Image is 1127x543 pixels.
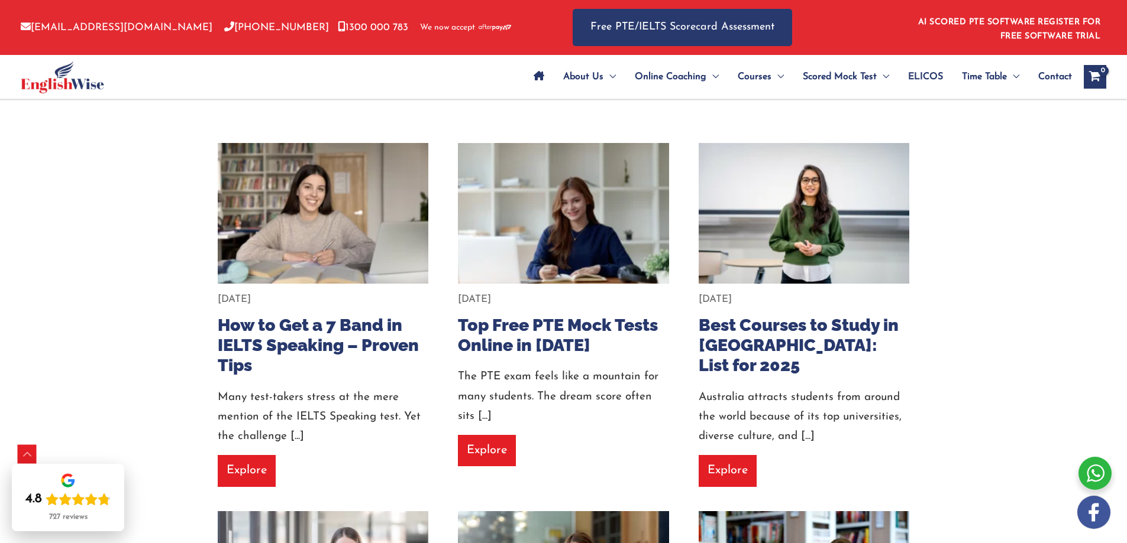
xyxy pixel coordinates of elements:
[625,56,728,97] a: Online CoachingMenu Toggle
[338,22,408,32] a: 1300 000 783
[554,56,625,97] a: About UsMenu Toggle
[603,56,616,97] span: Menu Toggle
[25,491,42,508] div: 4.8
[793,56,899,97] a: Scored Mock TestMenu Toggle
[524,56,1072,97] nav: Site Navigation: Main Menu
[458,294,491,304] span: [DATE]
[218,315,419,375] a: How to Get a 7 Band in IELTS Speaking – Proven Tips
[908,56,943,97] span: ELICOS
[224,22,329,32] a: [PHONE_NUMBER]
[458,367,669,426] div: The PTE exam feels like a mountain for many students. The dream score often sits [...]
[1029,56,1072,97] a: Contact
[563,56,603,97] span: About Us
[635,56,706,97] span: Online Coaching
[918,18,1101,41] a: AI SCORED PTE SOFTWARE REGISTER FOR FREE SOFTWARE TRIAL
[21,22,212,32] a: [EMAIL_ADDRESS][DOMAIN_NAME]
[1007,56,1019,97] span: Menu Toggle
[218,388,429,447] div: Many test-takers stress at the mere mention of the IELTS Speaking test. Yet the challenge [...]
[911,8,1106,47] aside: Header Widget 1
[699,294,732,304] span: [DATE]
[420,22,475,34] span: We now accept
[699,455,757,486] a: Explore
[877,56,889,97] span: Menu Toggle
[771,56,784,97] span: Menu Toggle
[706,56,719,97] span: Menu Toggle
[479,24,511,31] img: Afterpay-Logo
[1077,496,1110,529] img: white-facebook.png
[25,491,111,508] div: Rating: 4.8 out of 5
[573,9,792,46] a: Free PTE/IELTS Scorecard Assessment
[49,512,88,522] div: 727 reviews
[218,294,251,304] span: [DATE]
[962,56,1007,97] span: Time Table
[728,56,793,97] a: CoursesMenu Toggle
[803,56,877,97] span: Scored Mock Test
[1038,56,1072,97] span: Contact
[952,56,1029,97] a: Time TableMenu Toggle
[1084,65,1106,89] a: View Shopping Cart, empty
[738,56,771,97] span: Courses
[899,56,952,97] a: ELICOS
[458,315,658,355] a: Top Free PTE Mock Tests Online in [DATE]
[21,61,104,93] img: cropped-ew-logo
[458,435,516,466] a: Explore
[699,315,899,375] a: Best Courses to Study in [GEOGRAPHIC_DATA]: List for 2025
[218,455,276,486] a: Explore
[699,388,910,447] div: Australia attracts students from around the world because of its top universities, diverse cultur...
